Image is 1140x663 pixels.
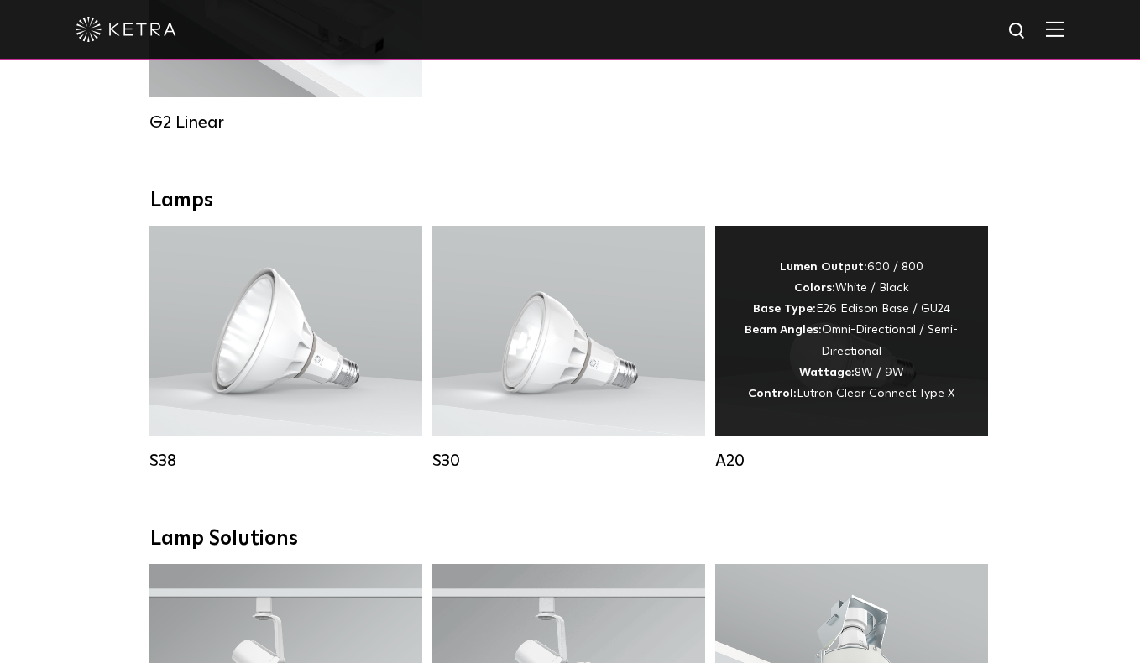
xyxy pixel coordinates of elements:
[150,527,990,551] div: Lamp Solutions
[1046,21,1064,37] img: Hamburger%20Nav.svg
[740,257,963,405] div: 600 / 800 White / Black E26 Edison Base / GU24 Omni-Directional / Semi-Directional 8W / 9W
[76,17,176,42] img: ketra-logo-2019-white
[799,367,855,378] strong: Wattage:
[150,189,990,213] div: Lamps
[753,303,816,315] strong: Base Type:
[794,282,835,294] strong: Colors:
[149,451,422,471] div: S38
[715,451,988,471] div: A20
[149,226,422,471] a: S38 Lumen Output:1100Colors:White / BlackBase Type:E26 Edison Base / GU24Beam Angles:10° / 25° / ...
[797,388,954,399] span: Lutron Clear Connect Type X
[748,388,797,399] strong: Control:
[745,324,822,336] strong: Beam Angles:
[432,451,705,471] div: S30
[715,226,988,471] a: A20 Lumen Output:600 / 800Colors:White / BlackBase Type:E26 Edison Base / GU24Beam Angles:Omni-Di...
[149,112,422,133] div: G2 Linear
[1007,21,1028,42] img: search icon
[780,261,867,273] strong: Lumen Output:
[432,226,705,471] a: S30 Lumen Output:1100Colors:White / BlackBase Type:E26 Edison Base / GU24Beam Angles:15° / 25° / ...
